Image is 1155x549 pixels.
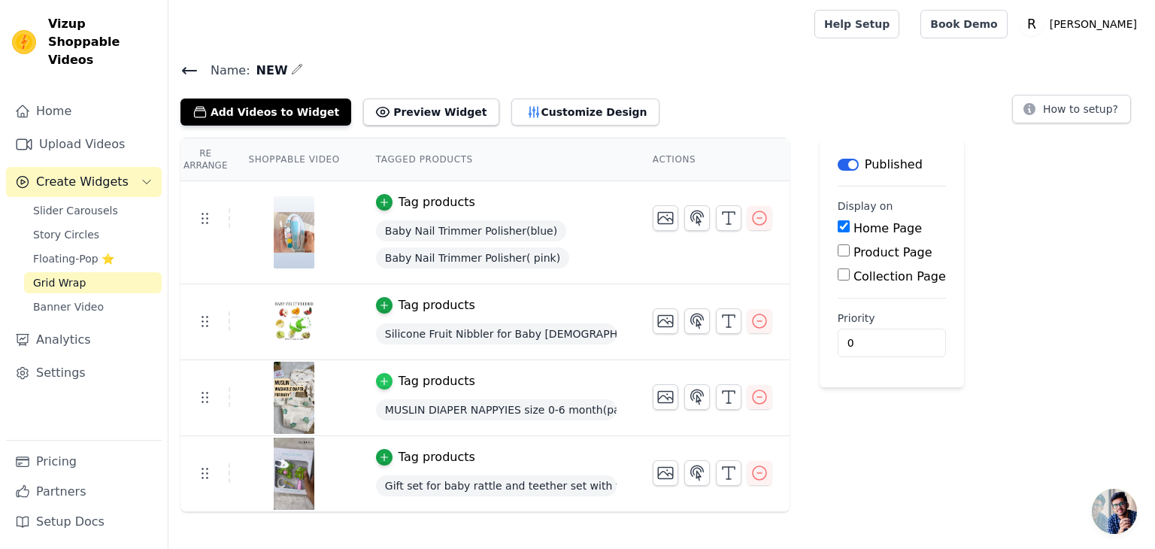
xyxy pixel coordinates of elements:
[376,372,475,390] button: Tag products
[399,193,475,211] div: Tag products
[376,475,617,496] span: Gift set for baby rattle and teether set with toy 3 piece set
[853,245,932,259] label: Product Page
[33,227,99,242] span: Story Circles
[273,362,315,434] img: vizup-images-cc04.jpg
[511,99,659,126] button: Customize Design
[24,248,162,269] a: Floating-Pop ⭐
[376,399,617,420] span: MUSLIN DIAPER NAPPYIES size 0-6 month(pack of 1 any mix print)
[1027,17,1036,32] text: R
[24,272,162,293] a: Grid Wrap
[230,138,357,181] th: Shoppable Video
[399,372,475,390] div: Tag products
[1044,11,1143,38] p: [PERSON_NAME]
[36,173,129,191] span: Create Widgets
[653,308,678,334] button: Change Thumbnail
[199,62,250,80] span: Name:
[865,156,923,174] p: Published
[180,138,230,181] th: Re Arrange
[853,221,922,235] label: Home Page
[399,448,475,466] div: Tag products
[838,311,946,326] label: Priority
[1012,95,1131,123] button: How to setup?
[376,193,475,211] button: Tag products
[653,205,678,231] button: Change Thumbnail
[838,199,893,214] legend: Display on
[358,138,635,181] th: Tagged Products
[1092,489,1137,534] a: Open chat
[273,286,315,358] img: vizup-images-17d8.jpg
[376,247,569,268] span: Baby Nail Trimmer Polisher( pink)
[250,62,288,80] span: NEW
[273,438,315,510] img: vizup-images-5d58.jpg
[33,251,114,266] span: Floating-Pop ⭐
[48,15,156,69] span: Vizup Shoppable Videos
[920,10,1007,38] a: Book Demo
[399,296,475,314] div: Tag products
[6,167,162,197] button: Create Widgets
[6,325,162,355] a: Analytics
[653,384,678,410] button: Change Thumbnail
[180,99,351,126] button: Add Videos to Widget
[653,460,678,486] button: Change Thumbnail
[376,448,475,466] button: Tag products
[291,60,303,80] div: Edit Name
[376,220,566,241] span: Baby Nail Trimmer Polisher(blue)
[1012,105,1131,120] a: How to setup?
[814,10,899,38] a: Help Setup
[376,296,475,314] button: Tag products
[6,358,162,388] a: Settings
[6,507,162,537] a: Setup Docs
[33,203,118,218] span: Slider Carousels
[273,196,315,268] img: vizup-images-8290.jpg
[12,30,36,54] img: Vizup
[6,477,162,507] a: Partners
[635,138,790,181] th: Actions
[24,296,162,317] a: Banner Video
[6,96,162,126] a: Home
[1020,11,1143,38] button: R [PERSON_NAME]
[6,447,162,477] a: Pricing
[24,200,162,221] a: Slider Carousels
[6,129,162,159] a: Upload Videos
[33,275,86,290] span: Grid Wrap
[363,99,499,126] button: Preview Widget
[376,323,617,344] span: Silicone Fruit Nibbler for Baby [DEMOGRAPHIC_DATA]-12 Months Baby Fruit Nibbler 3-6 Months Babies...
[33,299,104,314] span: Banner Video
[24,224,162,245] a: Story Circles
[853,269,946,284] label: Collection Page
